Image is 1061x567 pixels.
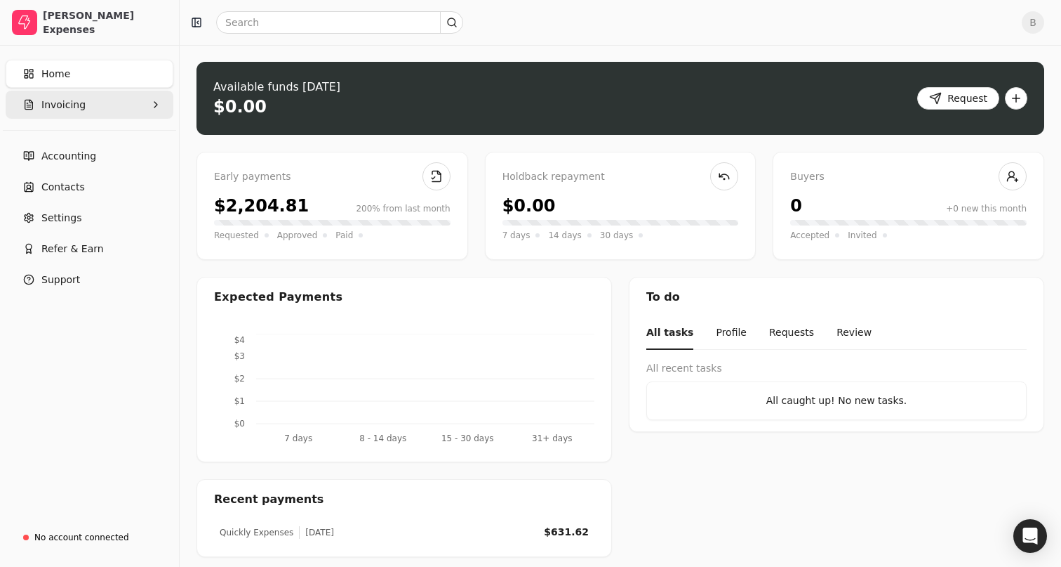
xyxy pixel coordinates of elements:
tspan: 8 - 14 days [359,434,406,443]
tspan: 7 days [284,434,312,443]
span: Contacts [41,180,85,195]
div: Expected Payments [214,289,342,306]
a: Settings [6,204,173,232]
div: 200% from last month [356,202,450,215]
button: Review [836,317,872,350]
div: [PERSON_NAME] Expenses [43,8,167,37]
span: Home [41,67,70,82]
div: [DATE] [299,526,334,539]
div: $631.62 [544,525,589,540]
span: 7 days [502,228,530,242]
div: +0 new this month [946,202,1027,215]
button: All tasks [646,317,693,350]
div: $0.00 [213,96,267,118]
div: Available funds [DATE] [213,79,340,96]
a: Accounting [6,142,173,170]
div: To do [629,278,1043,317]
div: All caught up! No new tasks. [658,393,1015,408]
button: Refer & Earn [6,235,173,263]
a: Home [6,60,173,88]
div: Quickly Expenses [220,526,293,539]
tspan: $3 [234,351,245,361]
div: Open Intercom Messenger [1013,519,1047,553]
tspan: 31+ days [532,434,572,443]
button: Profile [716,317,747,350]
div: 0 [790,193,802,219]
button: Invoicing [6,91,173,119]
div: Buyers [790,169,1027,185]
span: Requested [214,228,259,242]
span: Refer & Earn [41,242,104,256]
span: 14 days [548,228,581,242]
tspan: 15 - 30 days [441,434,494,443]
div: $0.00 [502,193,556,219]
a: Contacts [6,173,173,201]
span: Settings [41,211,81,226]
a: No account connected [6,525,173,550]
tspan: $0 [234,419,245,429]
button: Support [6,266,173,294]
div: $2,204.81 [214,193,309,219]
button: Request [917,87,999,110]
div: Early payments [214,169,451,185]
span: Approved [277,228,318,242]
span: Accounting [41,149,96,164]
div: No account connected [34,531,129,544]
tspan: $4 [234,335,245,345]
span: Invited [848,228,876,242]
input: Search [216,11,463,34]
div: Holdback repayment [502,169,739,185]
span: Support [41,273,80,287]
span: Invoicing [41,98,86,112]
tspan: $2 [234,374,245,384]
tspan: $1 [234,396,245,406]
button: B [1022,11,1044,34]
button: Requests [769,317,814,350]
div: Recent payments [197,480,611,519]
div: All recent tasks [646,361,1027,376]
span: 30 days [600,228,633,242]
span: Accepted [790,228,829,242]
span: Paid [335,228,353,242]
